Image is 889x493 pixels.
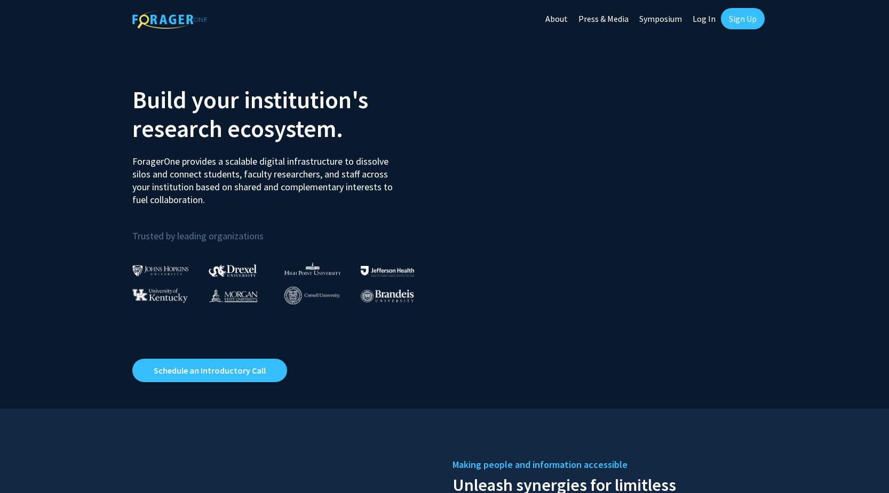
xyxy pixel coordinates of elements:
h5: Making people and information accessible [453,457,757,473]
img: Drexel University [209,264,257,277]
img: High Point University [284,262,341,275]
img: Brandeis University [361,289,414,303]
img: ForagerOne Logo [132,10,207,29]
img: Johns Hopkins University [132,265,189,276]
img: University of Kentucky [132,288,188,303]
a: Opens in a new tab [132,359,287,382]
img: Morgan State University [209,288,258,302]
a: Sign Up [721,8,765,29]
p: ForagerOne provides a scalable digital infrastructure to dissolve silos and connect students, fac... [132,147,400,206]
img: Cornell University [284,287,340,304]
h2: Build your institution's research ecosystem. [132,85,436,143]
p: Trusted by leading organizations [132,215,436,244]
img: Thomas Jefferson University [361,266,414,276]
